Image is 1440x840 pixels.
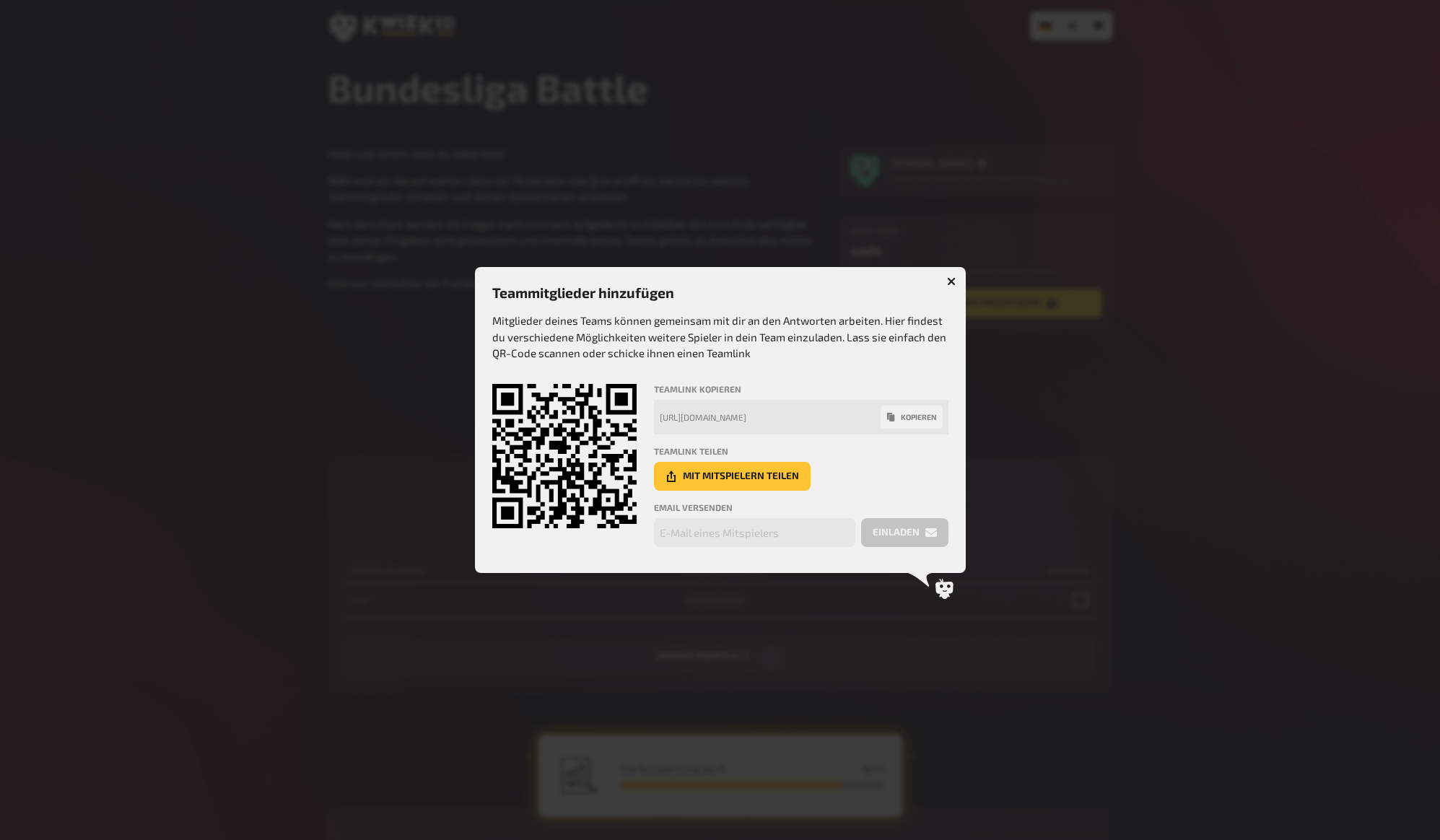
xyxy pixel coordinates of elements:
[654,462,811,491] button: Mit Mitspielern teilen
[654,502,948,512] h4: Email versenden
[654,384,948,394] h4: Teamlink kopieren
[654,446,948,456] h4: Teamlink teilen
[654,518,855,547] input: E-Mail eines Mitspielers
[492,312,948,362] p: Mitglieder deines Teams können gemeinsam mit dir an den Antworten arbeiten. Hier findest du versc...
[861,518,948,547] button: einladen
[660,412,881,422] div: [URL][DOMAIN_NAME]
[881,406,943,429] button: kopieren
[492,284,948,301] h3: Teammitglieder hinzufügen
